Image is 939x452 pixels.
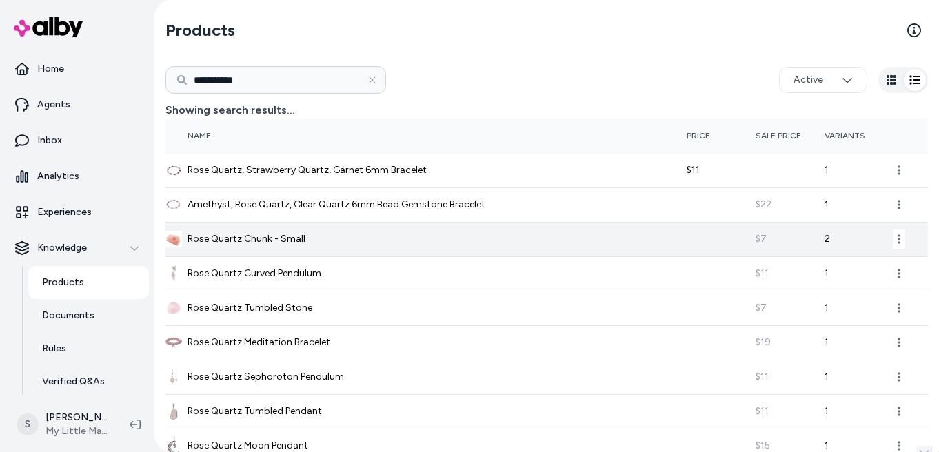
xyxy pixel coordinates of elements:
a: Analytics [6,160,149,193]
span: $11 [756,267,769,279]
td: 1 [825,325,893,360]
a: Verified Q&As [28,365,149,398]
td: 1 [825,394,893,429]
h4: Showing search results... [165,102,928,119]
td: 1 [825,256,893,291]
img: Amethyst, Rose Quartz, Clear Quartz 6mm Bead Gemstone Bracelet [165,196,182,213]
span: My Little Magic Shop [46,424,108,438]
span: $15 [756,440,770,451]
p: Experiences [37,205,92,219]
span: $7 [756,233,767,245]
span: $11 [756,405,769,417]
td: 1 [825,360,893,394]
p: [PERSON_NAME] [46,411,108,424]
p: Verified Q&As [42,375,105,389]
span: Rose Quartz Meditation Bracelet [188,336,330,349]
img: Rose Quartz, Strawberry Quartz, Garnet 6mm Bracelet [165,162,182,178]
img: Rose Quartz Curved Pendulum [165,265,182,282]
p: Documents [42,309,94,322]
a: Documents [28,299,149,332]
td: 1 [825,187,893,222]
td: 1 [825,153,893,187]
div: Variants [825,130,928,141]
span: Rose Quartz, Strawberry Quartz, Garnet 6mm Bracelet [188,163,427,177]
a: Rules [28,332,149,365]
span: $11 [756,371,769,382]
a: Experiences [6,196,149,229]
button: Active [779,67,867,93]
span: Rose Quartz Sephoroton Pendulum [188,370,344,384]
img: Rose Quartz Tumbled Stone [165,300,182,316]
img: alby Logo [14,17,83,37]
img: Rose Quartz Sephoroton Pendulum [165,369,182,385]
div: Price [687,130,790,141]
img: Rose Quartz Meditation Bracelet [165,334,182,351]
span: Rose Quartz Curved Pendulum [188,267,321,280]
span: Rose Quartz Tumbled Stone [188,301,312,315]
span: $22 [756,198,771,210]
img: Rose Quartz Tumbled Pendant [165,403,182,420]
p: Knowledge [37,241,87,255]
h2: Products [165,19,235,41]
a: Inbox [6,124,149,157]
a: Products [28,266,149,299]
span: Name [188,131,211,141]
button: Knowledge [6,232,149,265]
p: Agents [37,98,70,112]
td: 1 [825,291,893,325]
a: Home [6,52,149,85]
span: $19 [756,336,771,348]
p: Home [37,62,64,76]
p: Inbox [37,134,62,147]
span: Amethyst, Rose Quartz, Clear Quartz 6mm Bead Gemstone Bracelet [188,198,485,212]
span: Rose Quartz Tumbled Pendant [188,404,322,418]
p: Analytics [37,169,79,183]
img: Rose Quartz Chunk - Small [165,231,182,247]
p: Rules [42,342,66,356]
span: Rose Quartz Chunk - Small [188,232,305,246]
button: S[PERSON_NAME]My Little Magic Shop [8,402,119,446]
td: 2 [825,222,893,256]
span: $7 [756,302,767,314]
p: Products [42,276,84,289]
td: $11 [687,153,756,187]
a: Agents [6,88,149,121]
div: Sale Price [756,130,859,141]
span: S [17,413,39,435]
